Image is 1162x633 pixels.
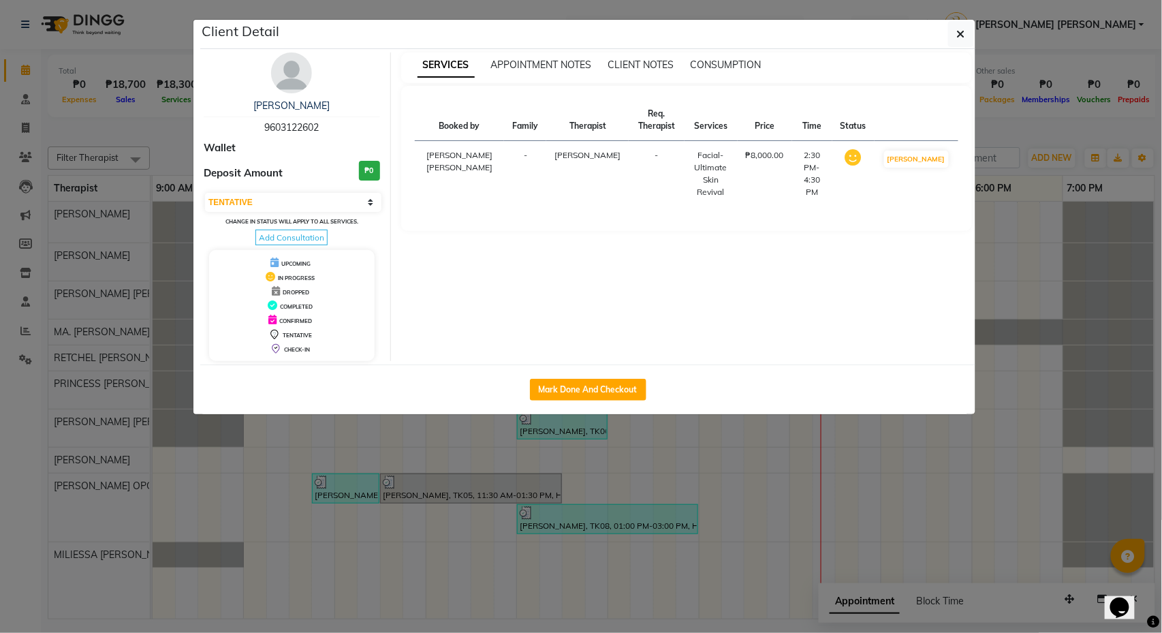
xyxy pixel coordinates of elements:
span: [PERSON_NAME] [554,150,621,160]
span: Add Consultation [255,230,328,245]
h5: Client Detail [202,21,279,42]
span: APPOINTMENT NOTES [491,59,592,71]
th: Price [738,99,792,141]
div: Facial-Ultimate Skin Revival [693,149,729,198]
th: Therapist [546,99,629,141]
button: [PERSON_NAME] [884,151,949,168]
small: Change in status will apply to all services. [225,218,358,225]
th: Services [685,99,738,141]
a: [PERSON_NAME] [253,99,330,112]
span: 9603122602 [264,121,319,134]
span: DROPPED [283,289,309,296]
th: Booked by [415,99,505,141]
span: CONSUMPTION [691,59,761,71]
span: CLIENT NOTES [608,59,674,71]
span: Wallet [204,140,236,156]
span: SERVICES [418,53,475,78]
th: Req. Therapist [629,99,684,141]
h3: ₱0 [359,161,380,181]
th: Status [832,99,875,141]
th: Time [792,99,832,141]
span: CHECK-IN [284,346,310,353]
iframe: chat widget [1105,578,1148,619]
span: IN PROGRESS [278,275,315,281]
th: Family [504,99,546,141]
button: Mark Done And Checkout [530,379,646,401]
td: - [629,141,684,207]
span: UPCOMING [281,260,311,267]
span: Deposit Amount [204,166,283,181]
span: COMPLETED [280,303,313,310]
div: ₱8,000.00 [746,149,784,161]
td: - [504,141,546,207]
td: 2:30 PM-4:30 PM [792,141,832,207]
span: CONFIRMED [279,318,312,324]
td: [PERSON_NAME] [PERSON_NAME] [415,141,505,207]
span: TENTATIVE [283,332,312,339]
img: avatar [271,52,312,93]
